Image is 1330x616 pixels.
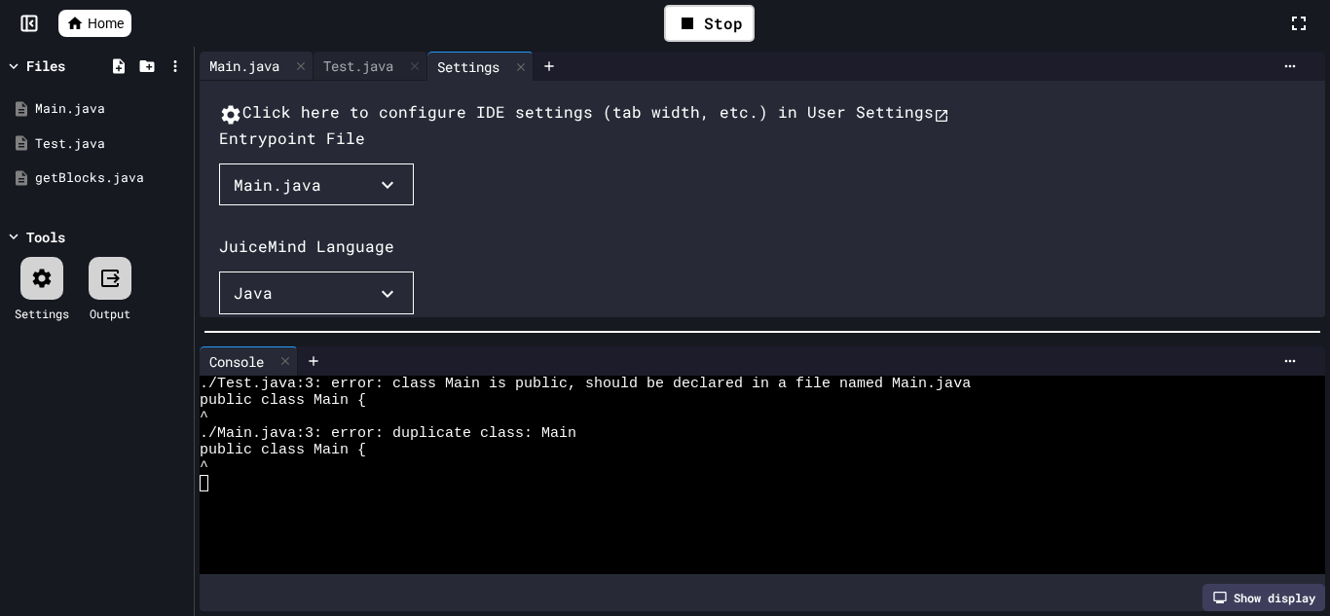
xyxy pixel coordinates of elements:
[26,227,65,247] div: Tools
[234,173,321,197] div: Main.java
[200,52,314,81] div: Main.java
[314,52,427,81] div: Test.java
[88,14,124,33] span: Home
[427,52,534,81] div: Settings
[200,409,208,425] span: ^
[664,5,755,42] div: Stop
[219,127,365,150] div: Entrypoint File
[58,10,131,37] a: Home
[200,351,274,372] div: Console
[200,55,289,76] div: Main.java
[219,272,414,314] button: Java
[35,168,187,188] div: getBlocks.java
[200,346,298,376] div: Console
[200,376,971,392] span: ./Test.java:3: error: class Main is public, should be declared in a file named Main.java
[26,55,65,76] div: Files
[200,392,366,409] span: public class Main {
[200,425,576,442] span: ./Main.java:3: error: duplicate class: Main
[234,281,273,305] div: Java
[200,442,366,458] span: public class Main {
[219,100,949,127] button: Click here to configure IDE settings (tab width, etc.) in User Settings
[35,134,187,154] div: Test.java
[219,235,394,258] div: JuiceMind Language
[314,55,403,76] div: Test.java
[219,163,414,206] button: Main.java
[90,305,130,322] div: Output
[15,305,69,322] div: Settings
[35,99,187,119] div: Main.java
[427,56,509,77] div: Settings
[200,458,208,475] span: ^
[1202,584,1325,611] div: Show display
